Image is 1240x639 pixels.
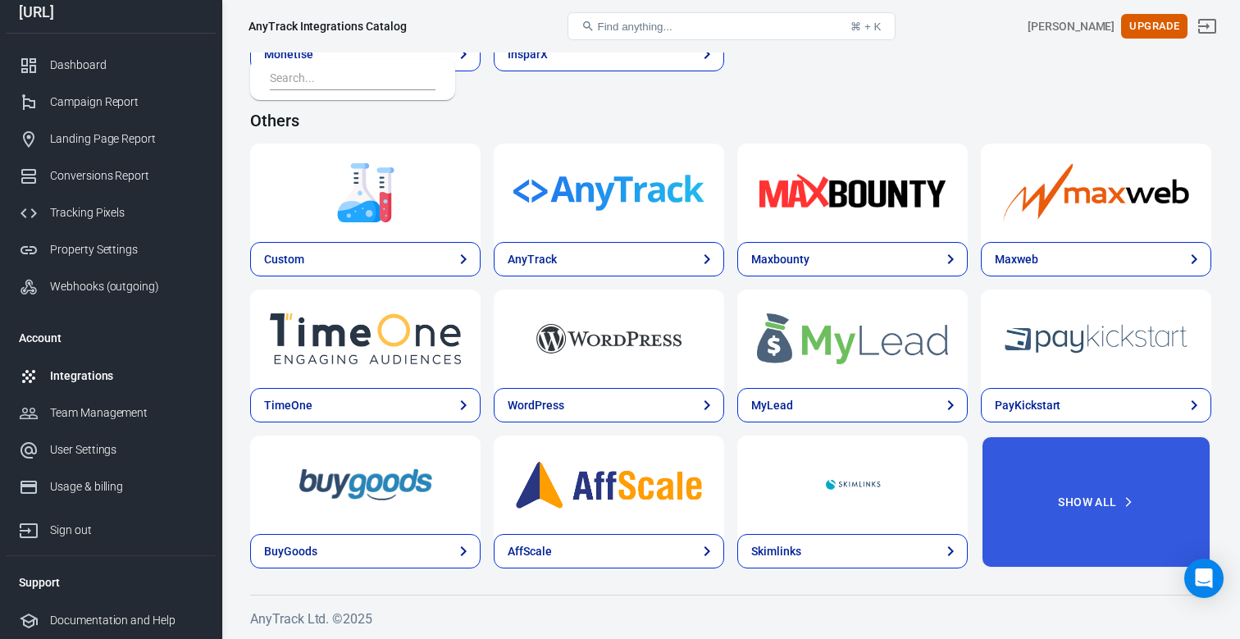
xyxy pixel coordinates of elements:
[6,84,216,121] a: Campaign Report
[737,388,968,422] a: MyLead
[50,204,203,221] div: Tracking Pixels
[1001,163,1192,222] img: Maxweb
[50,278,203,295] div: Webhooks (outgoing)
[995,251,1038,268] div: Maxweb
[264,46,313,63] div: Monetise
[1188,7,1227,46] a: Sign out
[50,478,203,495] div: Usage & billing
[1184,559,1224,598] div: Open Intercom Messenger
[6,468,216,505] a: Usage & billing
[248,18,407,34] div: AnyTrack Integrations Catalog
[250,436,481,534] a: BuyGoods
[737,290,968,388] a: MyLead
[751,251,809,268] div: Maxbounty
[250,37,481,71] a: Monetise
[50,441,203,459] div: User Settings
[981,290,1211,388] a: PayKickstart
[494,388,724,422] a: WordPress
[598,21,672,33] span: Find anything...
[508,543,552,560] div: AffScale
[50,94,203,111] div: Campaign Report
[981,144,1211,242] a: Maxweb
[6,5,216,20] div: [URL]
[494,37,724,71] a: InsparX
[737,242,968,276] a: Maxbounty
[6,121,216,157] a: Landing Page Report
[508,397,564,414] div: WordPress
[757,163,948,222] img: Maxbounty
[6,268,216,305] a: Webhooks (outgoing)
[1001,309,1192,368] img: PayKickstart
[494,436,724,534] a: AffScale
[50,167,203,185] div: Conversions Report
[1028,18,1115,35] div: Account id: VpCTDAl3
[50,522,203,539] div: Sign out
[6,318,216,358] li: Account
[250,111,1211,130] h4: Others
[6,505,216,549] a: Sign out
[270,309,461,368] img: TimeOne
[50,130,203,148] div: Landing Page Report
[6,431,216,468] a: User Settings
[737,144,968,242] a: Maxbounty
[270,69,429,90] input: Search...
[250,290,481,388] a: TimeOne
[50,367,203,385] div: Integrations
[981,436,1211,568] button: Show All
[250,242,481,276] a: Custom
[513,163,704,222] img: AnyTrack
[494,290,724,388] a: WordPress
[995,397,1060,414] div: PayKickstart
[6,231,216,268] a: Property Settings
[6,194,216,231] a: Tracking Pixels
[751,397,793,414] div: MyLead
[264,251,304,268] div: Custom
[494,534,724,568] a: AffScale
[264,397,312,414] div: TimeOne
[494,242,724,276] a: AnyTrack
[6,563,216,602] li: Support
[6,395,216,431] a: Team Management
[850,21,881,33] div: ⌘ + K
[1121,14,1188,39] button: Upgrade
[50,612,203,629] div: Documentation and Help
[6,358,216,395] a: Integrations
[270,163,461,222] img: Custom
[250,144,481,242] a: Custom
[494,144,724,242] a: AnyTrack
[508,46,548,63] div: InsparX
[568,12,896,40] button: Find anything...⌘ + K
[508,251,557,268] div: AnyTrack
[250,534,481,568] a: BuyGoods
[737,534,968,568] a: Skimlinks
[50,404,203,422] div: Team Management
[270,455,461,514] img: BuyGoods
[250,609,1211,629] h6: AnyTrack Ltd. © 2025
[50,241,203,258] div: Property Settings
[513,455,704,514] img: AffScale
[981,242,1211,276] a: Maxweb
[50,57,203,74] div: Dashboard
[757,455,948,514] img: Skimlinks
[751,543,801,560] div: Skimlinks
[6,47,216,84] a: Dashboard
[6,157,216,194] a: Conversions Report
[264,543,317,560] div: BuyGoods
[513,309,704,368] img: WordPress
[737,436,968,534] a: Skimlinks
[981,388,1211,422] a: PayKickstart
[757,309,948,368] img: MyLead
[250,388,481,422] a: TimeOne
